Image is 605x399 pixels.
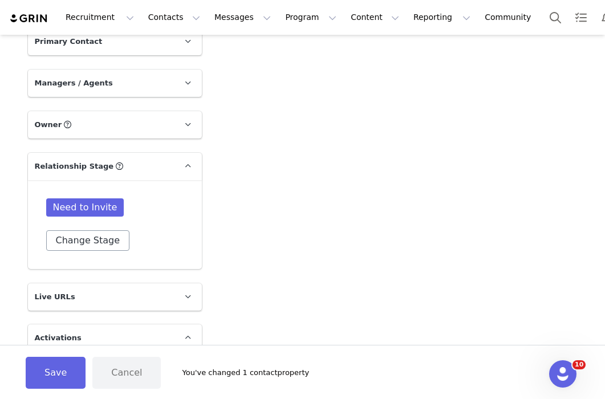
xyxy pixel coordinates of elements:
button: Save [26,357,86,389]
span: Relationship Stage [35,161,114,172]
button: Content [344,5,406,30]
button: Search [543,5,568,30]
iframe: Intercom live chat [549,360,576,388]
button: Program [278,5,343,30]
span: Need to Invite [46,198,124,217]
span: Primary Contact [35,36,103,47]
button: Cancel [92,357,161,389]
button: Change Stage [46,230,130,251]
img: grin logo [9,13,49,24]
span: Managers / Agents [35,78,113,89]
span: Live URLs [35,291,75,303]
button: Reporting [407,5,477,30]
div: You've changed 1 contact [168,367,309,378]
button: Contacts [141,5,207,30]
a: Tasks [569,5,594,30]
body: Rich Text Area. Press ALT-0 for help. [9,9,322,22]
span: property [278,367,310,378]
span: Owner [35,119,62,131]
button: Messages [208,5,278,30]
a: Community [478,5,543,30]
span: Activations [35,332,82,344]
span: 10 [572,360,586,369]
button: Recruitment [59,5,141,30]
